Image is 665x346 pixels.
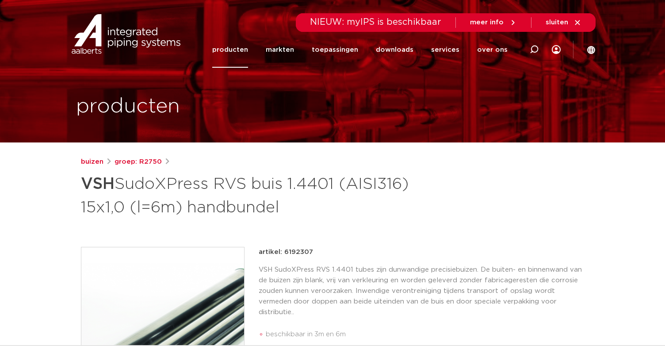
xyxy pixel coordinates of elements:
[470,19,504,26] span: meer info
[212,32,248,68] a: producten
[546,19,581,27] a: sluiten
[259,247,313,258] p: artikel: 6192307
[266,327,584,342] li: beschikbaar in 3m en 6m
[470,19,517,27] a: meer info
[431,32,459,68] a: services
[312,32,358,68] a: toepassingen
[552,32,561,68] div: my IPS
[310,18,441,27] span: NIEUW: myIPS is beschikbaar
[81,176,115,192] strong: VSH
[81,157,103,167] a: buizen
[76,92,180,121] h1: producten
[212,32,508,68] nav: Menu
[266,32,294,68] a: markten
[376,32,413,68] a: downloads
[546,19,568,26] span: sluiten
[115,157,162,167] a: groep: R2750
[81,171,413,219] h1: SudoXPress RVS buis 1.4401 (AISI316) 15x1,0 (l=6m) handbundel
[477,32,508,68] a: over ons
[259,265,584,318] p: VSH SudoXPress RVS 1.4401 tubes zijn dunwandige precisiebuizen. De buiten- en binnenwand van de b...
